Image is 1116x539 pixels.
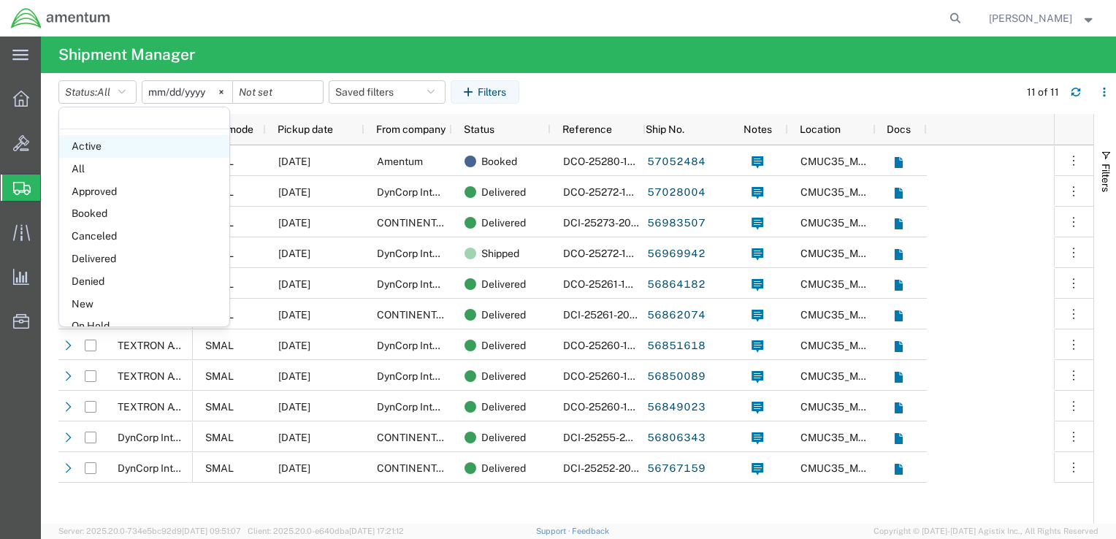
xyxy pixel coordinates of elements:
[451,80,519,104] button: Filters
[563,248,659,259] span: DCO-25272-168849
[118,340,213,351] span: TEXTRON AVIATION
[233,81,323,103] input: Not set
[481,391,526,422] span: Delivered
[646,427,706,450] a: 56806343
[349,527,404,535] span: [DATE] 17:21:12
[377,462,494,474] span: CONTINENTAL TESTING
[278,401,310,413] span: 09/17/2025
[97,86,110,98] span: All
[563,278,657,290] span: DCO-25261-168373
[800,156,1072,167] span: CMUC35_M008 NAF ANDREWS, MD
[481,238,519,269] span: Shipped
[377,217,494,229] span: CONTINENTAL TESTING
[481,330,526,361] span: Delivered
[118,370,213,382] span: TEXTRON AVIATION
[563,156,657,167] span: DCO-25280-169216
[278,186,310,198] span: 10/03/2025
[58,80,137,104] button: Status:All
[59,225,229,248] span: Canceled
[1100,164,1112,192] span: Filters
[572,527,609,535] a: Feedback
[377,309,494,321] span: CONTINENTAL TESTING
[563,340,658,351] span: DCO-25260-168310
[481,453,526,483] span: Delivered
[59,158,229,180] span: All
[59,248,229,270] span: Delivered
[800,370,1069,382] span: CMUC35_M005 MCAS MIRAMAR, CA
[481,299,526,330] span: Delivered
[481,269,526,299] span: Delivered
[800,340,1069,351] span: CMUC35_M005 MCAS MIRAMAR, CA
[278,156,310,167] span: 10/07/2025
[481,177,526,207] span: Delivered
[278,309,310,321] span: 09/18/2025
[646,304,706,327] a: 56862074
[329,80,446,104] button: Saved filters
[278,123,333,135] span: Pickup date
[563,401,660,413] span: DCO-25260-168295
[744,123,772,135] span: Notes
[800,309,1069,321] span: CMUC35_M005 MCAS MIRAMAR, CA
[800,401,1069,413] span: CMUC35_M005 MCAS MIRAMAR, CA
[118,462,242,474] span: DynCorp International LLC
[205,401,234,413] span: SMAL
[646,335,706,358] a: 56851618
[563,186,659,198] span: DCO-25272-168849
[563,432,656,443] span: DCI-25255-200691
[142,81,232,103] input: Not set
[646,273,706,297] a: 56864182
[646,150,706,174] a: 57052484
[563,217,655,229] span: DCI-25273-201360
[376,123,446,135] span: From company
[874,525,1098,538] span: Copyright © [DATE]-[DATE] Agistix Inc., All Rights Reserved
[800,123,841,135] span: Location
[205,340,234,351] span: SMAL
[278,370,310,382] span: 09/17/2025
[205,370,234,382] span: SMAL
[1027,85,1059,100] div: 11 of 11
[800,432,1069,443] span: CMUC35_M005 MCAS MIRAMAR, CA
[377,401,501,413] span: DynCorp International LLC
[481,422,526,453] span: Delivered
[59,270,229,293] span: Denied
[464,123,494,135] span: Status
[800,186,1069,198] span: CMUC35_M005 MCAS MIRAMAR, CA
[59,180,229,203] span: Approved
[481,361,526,391] span: Delivered
[563,370,660,382] span: DCO-25260-168302
[563,309,655,321] span: DCI-25261-200897
[377,340,501,351] span: DynCorp International LLC
[481,146,517,177] span: Booked
[58,37,195,73] h4: Shipment Manager
[646,457,706,481] a: 56767159
[278,340,310,351] span: 09/17/2025
[800,217,1069,229] span: CMUC35_M005 MCAS MIRAMAR, CA
[646,365,706,389] a: 56850089
[646,212,706,235] a: 56983507
[58,527,241,535] span: Server: 2025.20.0-734e5bc92d9
[248,527,404,535] span: Client: 2025.20.0-e640dba
[278,462,310,474] span: 09/09/2025
[205,462,234,474] span: SMAL
[118,401,213,413] span: TEXTRON AVIATION
[278,248,310,259] span: 09/29/2025
[377,278,501,290] span: DynCorp International LLC
[377,186,501,198] span: DynCorp International LLC
[646,181,706,204] a: 57028004
[562,123,612,135] span: Reference
[59,202,229,225] span: Booked
[10,7,111,29] img: logo
[646,123,684,135] span: Ship No.
[118,432,242,443] span: DynCorp International LLC
[59,315,229,337] span: On Hold
[481,207,526,238] span: Delivered
[800,248,1069,259] span: CMUC35_M005 MCAS MIRAMAR, CA
[646,242,706,266] a: 56969942
[887,123,911,135] span: Docs
[377,248,501,259] span: DynCorp International LLC
[800,462,1069,474] span: CMUC35_M005 MCAS MIRAMAR, CA
[59,293,229,316] span: New
[182,527,241,535] span: [DATE] 09:51:07
[59,135,229,158] span: Active
[278,432,310,443] span: 09/12/2025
